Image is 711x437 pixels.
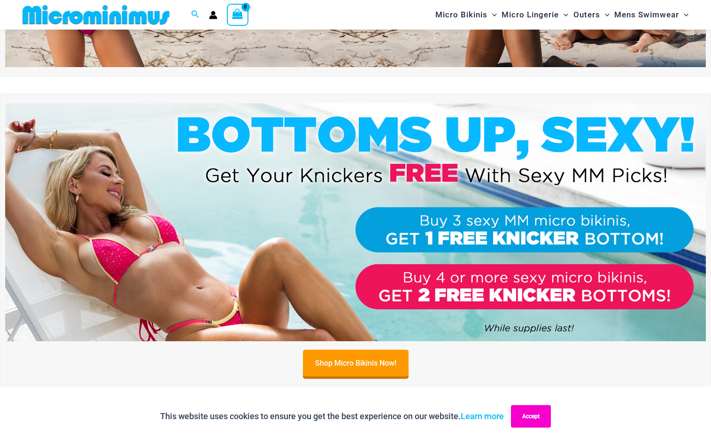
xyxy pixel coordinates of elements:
a: Mens SwimwearMenu ToggleMenu Toggle [612,3,691,27]
span: Menu Toggle [559,3,568,27]
nav: Site Navigation [432,1,692,28]
span: Mens Swimwear [614,3,679,27]
img: Buy 3 or 4 Bikinis Get Free Knicker Promo [5,103,706,341]
a: Search icon link [191,9,200,21]
a: Learn more [461,411,504,421]
p: This website uses cookies to ensure you get the best experience on our website. [160,409,504,423]
span: Outers [573,3,600,27]
span: Menu Toggle [600,3,610,27]
a: Shop Micro Bikinis Now! [303,350,409,376]
span: Menu Toggle [487,3,497,27]
a: OutersMenu ToggleMenu Toggle [571,3,612,27]
a: Account icon link [209,11,217,19]
span: Menu Toggle [679,3,688,27]
img: MM SHOP LOGO FLAT [19,4,173,25]
span: Micro Bikinis [435,3,487,27]
button: Accept [511,405,551,428]
a: Micro LingerieMenu ToggleMenu Toggle [499,3,571,27]
a: View Shopping Cart, empty [227,4,248,25]
a: Micro BikinisMenu ToggleMenu Toggle [433,3,499,27]
span: Micro Lingerie [502,3,559,27]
